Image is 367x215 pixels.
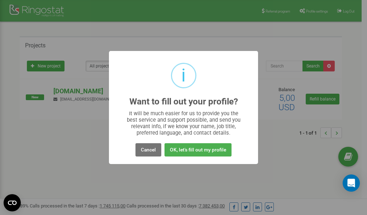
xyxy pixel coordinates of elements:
div: i [181,64,186,87]
button: OK, let's fill out my profile [165,143,232,156]
div: Open Intercom Messenger [343,174,360,192]
button: Cancel [135,143,161,156]
h2: Want to fill out your profile? [129,97,238,107]
div: It will be much easier for us to provide you the best service and support possible, and send you ... [123,110,244,136]
button: Open CMP widget [4,194,21,211]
